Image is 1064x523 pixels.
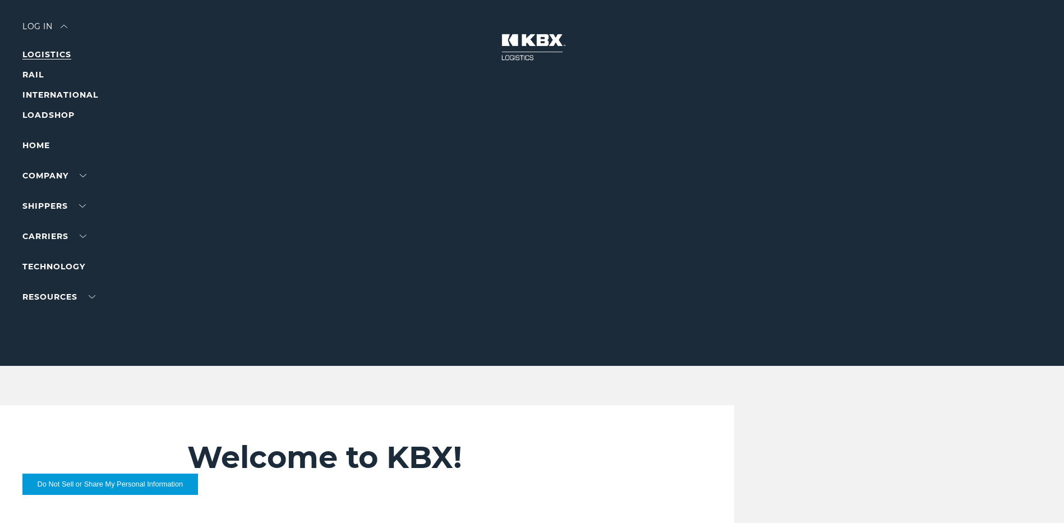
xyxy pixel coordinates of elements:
div: Log in [22,22,67,39]
button: Do Not Sell or Share My Personal Information [22,474,198,495]
a: LOGISTICS [22,49,71,59]
a: RAIL [22,70,44,80]
a: Home [22,140,50,150]
img: kbx logo [490,22,574,72]
h2: Welcome to KBX! [187,439,666,476]
a: Carriers [22,231,86,241]
a: SHIPPERS [22,201,86,211]
a: Technology [22,261,85,272]
a: RESOURCES [22,292,95,302]
img: arrow [61,25,67,28]
a: INTERNATIONAL [22,90,98,100]
a: LOADSHOP [22,110,75,120]
a: Company [22,171,86,181]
